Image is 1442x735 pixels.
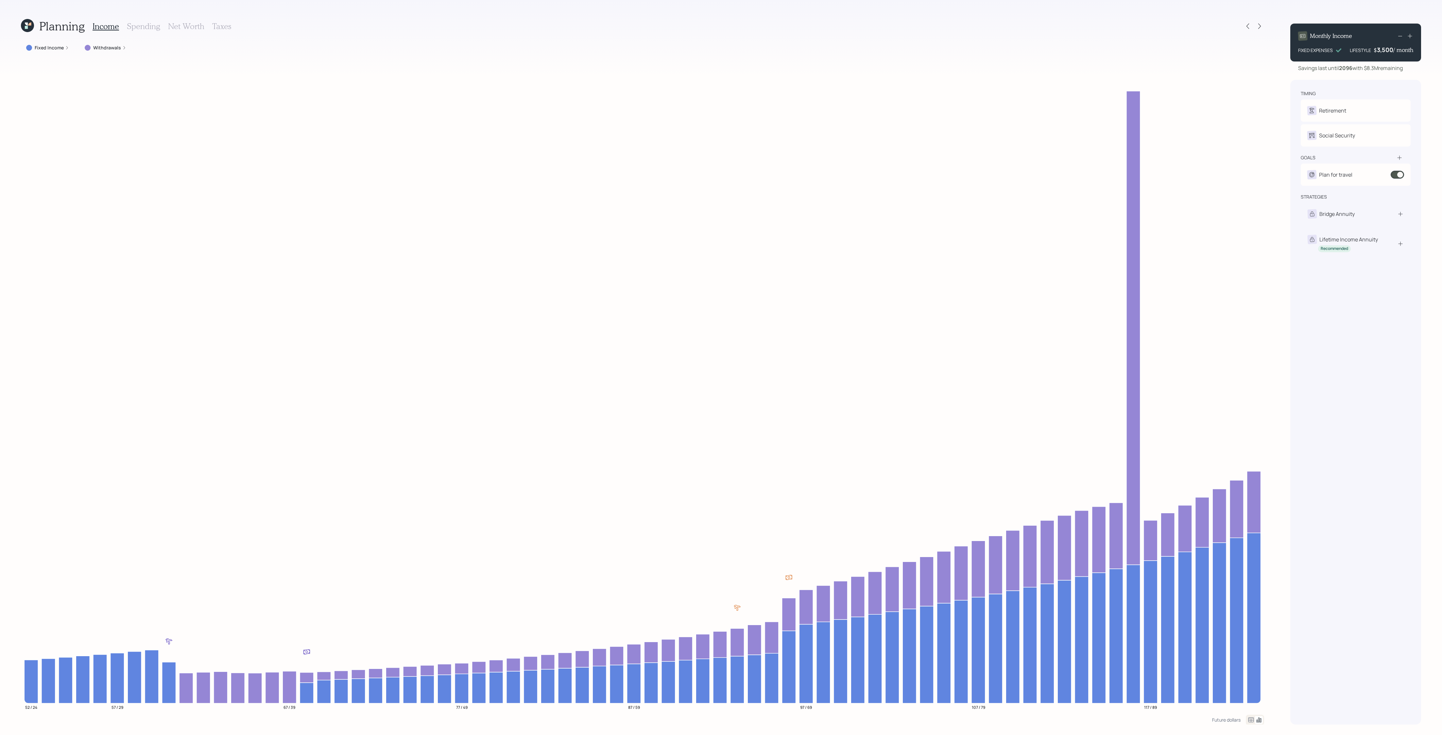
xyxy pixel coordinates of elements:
[1319,210,1355,218] div: Bridge Annuity
[1301,194,1327,200] div: strategies
[1321,246,1348,252] div: Recommended
[1298,47,1333,54] div: FIXED EXPENSES
[1144,704,1157,710] tspan: 117 / 89
[212,22,231,31] h3: Taxes
[1301,90,1316,97] div: timing
[972,704,985,710] tspan: 107 / 79
[283,704,295,710] tspan: 67 / 39
[25,704,37,710] tspan: 52 / 24
[1319,171,1352,179] div: Plan for travel
[112,704,123,710] tspan: 57 / 29
[628,704,640,710] tspan: 87 / 59
[168,22,204,31] h3: Net Worth
[1319,107,1346,114] div: Retirement
[1301,154,1315,161] div: goals
[1310,32,1352,40] h4: Monthly Income
[800,704,812,710] tspan: 97 / 69
[127,22,160,31] h3: Spending
[93,44,121,51] label: Withdrawals
[1319,131,1355,139] div: Social Security
[1319,236,1378,243] div: Lifetime Income Annuity
[93,22,119,31] h3: Income
[1393,46,1413,54] h4: / month
[1212,717,1241,723] div: Future dollars
[1350,47,1371,54] div: LIFESTYLE
[456,704,468,710] tspan: 77 / 49
[1374,46,1377,54] h4: $
[1339,64,1352,72] b: 2096
[39,19,85,33] h1: Planning
[35,44,64,51] label: Fixed Income
[1298,64,1403,72] div: Savings last until with $8.3M remaining
[1377,46,1393,54] div: 3,500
